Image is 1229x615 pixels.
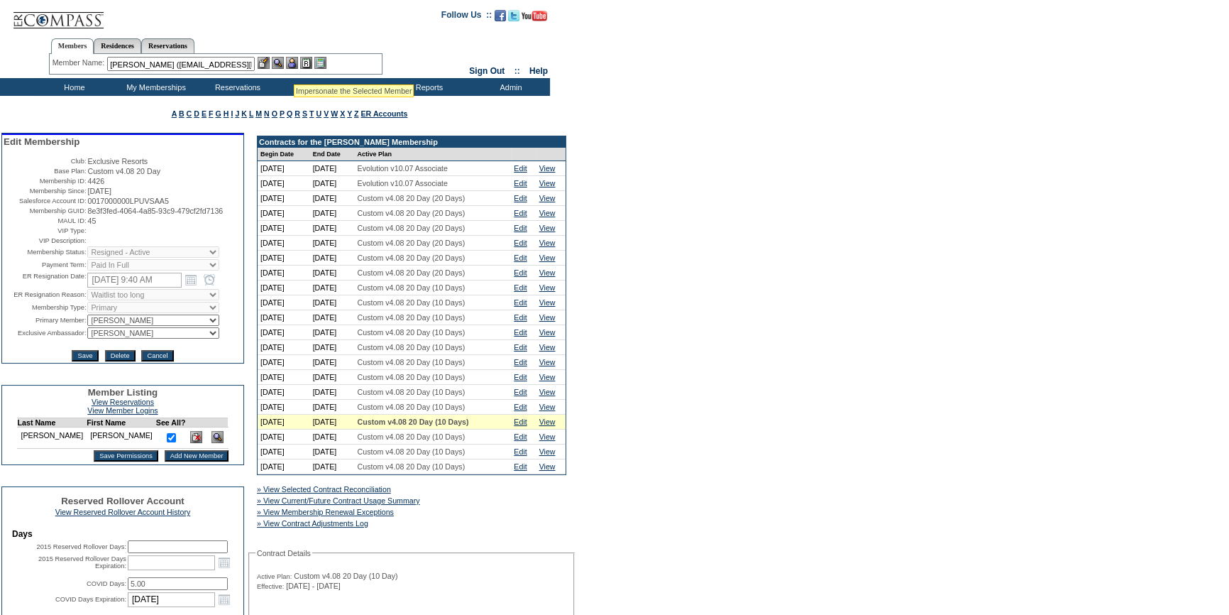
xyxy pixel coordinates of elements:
td: [DATE] [310,221,355,236]
td: [DATE] [310,445,355,459]
td: [DATE] [258,176,310,191]
a: View [539,254,556,262]
td: ER Resignation Reason: [4,289,86,300]
span: Custom v4.08 20 Day (20 Days) [358,254,465,262]
img: Reservations [300,57,312,69]
div: Member Name: [53,57,107,69]
a: Edit [514,358,527,366]
span: Custom v4.08 20 Day (10 Days) [358,298,465,307]
td: [DATE] [310,415,355,430]
span: Exclusive Resorts [87,157,148,165]
a: Edit [514,268,527,277]
span: Custom v4.08 20 Day (10 Days) [358,418,469,426]
td: [DATE] [258,281,310,295]
span: 0017000000LPUVSAA5 [87,197,168,205]
a: Follow us on Twitter [508,14,519,23]
a: J [235,109,239,118]
a: Edit [514,418,527,426]
span: [DATE] [87,187,111,195]
a: » View Contract Adjustments Log [257,519,368,528]
img: Delete [190,431,202,443]
span: Custom v4.08 20 Day (10 Days) [358,388,465,396]
td: [DATE] [258,266,310,281]
span: Evolution v10.07 Associate [358,164,448,173]
a: X [340,109,345,118]
a: View [539,373,556,381]
span: Custom v4.08 20 Day (10 Days) [358,313,465,322]
a: Edit [514,403,527,411]
td: [DATE] [258,459,310,474]
td: [DATE] [258,206,310,221]
td: [DATE] [310,400,355,415]
td: VIP Description: [4,236,86,245]
td: [DATE] [258,430,310,445]
td: ER Resignation Date: [4,272,86,288]
span: 45 [87,217,96,225]
td: [DATE] [258,161,310,176]
span: Custom v4.08 20 Day (10 Days) [358,373,465,381]
span: Custom v4.08 20 Day (20 Days) [358,194,465,202]
input: Add New Member [165,450,229,462]
a: E [202,109,206,118]
a: Y [347,109,352,118]
span: Custom v4.08 20 Day (10 Days) [358,358,465,366]
td: [DATE] [258,445,310,459]
a: Edit [514,254,527,262]
a: Reservations [141,38,194,53]
a: View [539,298,556,307]
span: Member Listing [88,387,158,398]
td: My Memberships [114,78,195,96]
a: R [294,109,300,118]
a: View [539,313,556,322]
td: Active Plan [355,148,512,161]
a: D [194,109,199,118]
img: View [272,57,284,69]
a: S [302,109,307,118]
a: Open the calendar popup. [216,592,232,607]
a: View [539,164,556,173]
span: Custom v4.08 20 Day (20 Days) [358,239,465,247]
span: Edit Membership [4,136,79,147]
td: [DATE] [310,430,355,445]
img: Follow us on Twitter [508,10,519,21]
a: O [272,109,277,118]
span: Custom v4.08 20 Day (20 Days) [358,224,465,232]
a: Subscribe to our YouTube Channel [522,14,547,23]
span: Evolution v10.07 Associate [358,179,448,187]
td: [DATE] [310,161,355,176]
td: Last Name [17,418,87,428]
a: Edit [514,194,527,202]
td: Base Plan: [4,167,86,175]
a: N [264,109,270,118]
td: Primary Member: [4,315,86,326]
img: Subscribe to our YouTube Channel [522,11,547,21]
td: [DATE] [310,459,355,474]
a: Residences [94,38,141,53]
a: View [539,462,556,471]
a: F [209,109,214,118]
td: MAUL ID: [4,217,86,225]
td: Exclusive Ambassador: [4,327,86,339]
td: Payment Term: [4,259,86,271]
td: [DATE] [258,310,310,325]
td: Reservations [195,78,277,96]
td: Begin Date [258,148,310,161]
a: M [255,109,262,118]
a: View [539,209,556,217]
td: Membership ID: [4,177,86,185]
td: Follow Us :: [441,9,492,26]
td: [DATE] [258,400,310,415]
span: Custom v4.08 20 Day (10 Days) [358,283,465,292]
span: Custom v4.08 20 Day (10 Day) [294,572,397,580]
a: Edit [514,224,527,232]
td: [DATE] [310,340,355,355]
td: [PERSON_NAME] [87,428,156,449]
a: Edit [514,283,527,292]
a: Open the time view popup. [202,272,217,288]
a: » View Selected Contract Reconciliation [257,485,391,494]
a: View [539,194,556,202]
td: Reports [387,78,468,96]
span: Custom v4.08 20 Day (10 Days) [358,328,465,337]
td: First Name [87,418,156,428]
a: Edit [514,462,527,471]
